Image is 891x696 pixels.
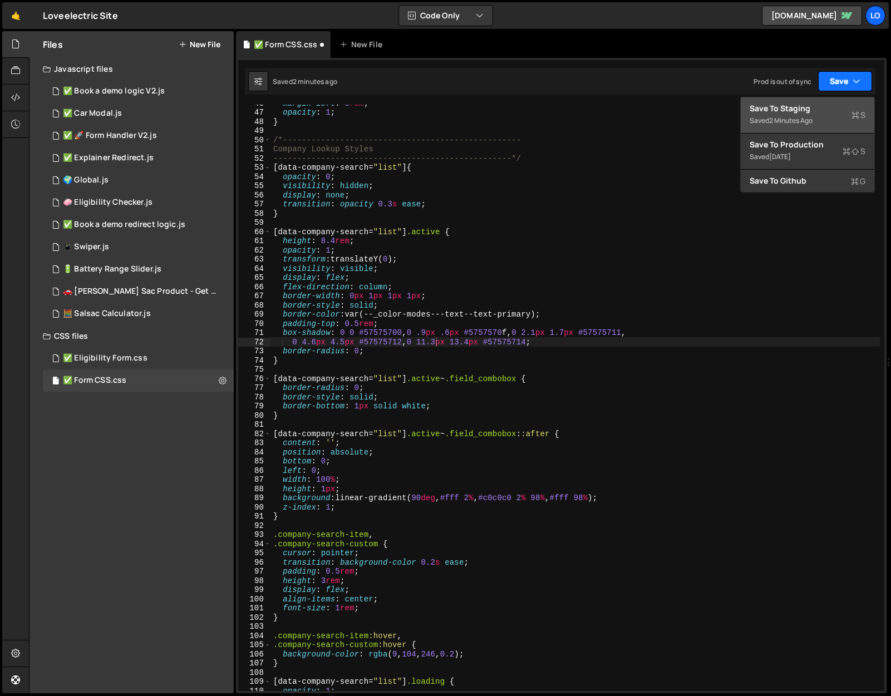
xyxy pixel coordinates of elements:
[238,301,271,310] div: 68
[63,86,165,96] div: ✅ Book a demo logic V2.js
[238,365,271,374] div: 75
[238,347,271,356] div: 73
[63,309,151,319] div: 🧮 Salsac Calculator.js
[238,393,271,402] div: 78
[238,328,271,338] div: 71
[238,631,271,641] div: 104
[750,114,865,127] div: Saved
[750,139,865,150] div: Save to Production
[238,540,271,549] div: 94
[238,595,271,604] div: 100
[43,258,234,280] div: 8014/34824.js
[238,475,271,485] div: 87
[865,6,885,26] a: Lo
[741,170,874,192] button: Save to GithubG
[43,125,234,147] div: 8014/42987.js
[769,116,813,125] div: 2 minutes ago
[43,38,63,51] h2: Files
[238,576,271,586] div: 98
[238,218,271,228] div: 59
[238,448,271,457] div: 84
[238,558,271,567] div: 96
[63,131,157,141] div: ✅ 🚀 Form Handler V2.js
[293,77,337,86] div: 2 minutes ago
[29,325,234,347] div: CSS files
[43,236,234,258] div: 8014/34949.js
[43,169,234,191] div: 8014/42769.js
[63,242,109,252] div: 📱 Swiper.js
[741,134,874,170] button: Save to ProductionS Saved[DATE]
[238,181,271,191] div: 55
[238,163,271,172] div: 53
[2,2,29,29] a: 🤙
[238,273,271,283] div: 65
[43,9,118,22] div: Loveelectric Site
[63,264,161,274] div: 🔋 Battery Range Slider.js
[238,172,271,182] div: 54
[851,110,865,121] span: S
[238,430,271,439] div: 82
[43,303,234,325] div: 8014/28850.js
[238,255,271,264] div: 63
[238,117,271,127] div: 48
[238,466,271,476] div: 86
[843,146,865,157] span: S
[750,103,865,114] div: Save to Staging
[63,376,126,386] div: ✅ Form CSS.css
[238,438,271,448] div: 83
[238,668,271,678] div: 108
[750,175,865,186] div: Save to Github
[238,659,271,668] div: 107
[339,39,386,50] div: New File
[769,152,791,161] div: [DATE]
[238,521,271,531] div: 92
[43,102,234,125] div: 8014/41995.js
[238,650,271,659] div: 106
[238,338,271,347] div: 72
[238,292,271,301] div: 67
[851,176,865,187] span: G
[63,153,154,163] div: ✅ Explainer Redirect.js
[63,175,109,185] div: 🌍 Global.js
[238,126,271,136] div: 49
[63,198,152,208] div: 🧼 Eligibility Checker.js
[43,147,234,169] div: 8014/41778.js
[43,214,234,236] div: 8014/41355.js
[238,549,271,558] div: 95
[754,77,811,86] div: Prod is out of sync
[238,493,271,503] div: 89
[238,457,271,466] div: 85
[63,353,147,363] div: ✅ Eligibility Form.css
[399,6,493,26] button: Code Only
[741,97,874,134] button: Save to StagingS Saved2 minutes ago
[63,287,216,297] div: 🚗 [PERSON_NAME] Sac Product - Get started.js
[762,6,862,26] a: [DOMAIN_NAME]
[238,622,271,631] div: 103
[238,485,271,494] div: 88
[179,40,220,49] button: New File
[238,136,271,145] div: 50
[238,228,271,237] div: 60
[238,402,271,411] div: 79
[238,200,271,209] div: 57
[273,77,337,86] div: Saved
[238,108,271,117] div: 47
[238,512,271,521] div: 91
[238,319,271,329] div: 70
[43,191,234,214] div: 8014/42657.js
[238,530,271,540] div: 93
[238,604,271,613] div: 101
[238,145,271,154] div: 51
[43,280,238,303] div: 8014/33036.js
[43,369,234,392] div: 8014/41351.css
[238,191,271,200] div: 56
[238,613,271,623] div: 102
[238,503,271,512] div: 90
[238,585,271,595] div: 99
[238,236,271,246] div: 61
[818,71,872,91] button: Save
[238,687,271,696] div: 110
[29,58,234,80] div: Javascript files
[43,347,234,369] div: 8014/41354.css
[238,246,271,255] div: 62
